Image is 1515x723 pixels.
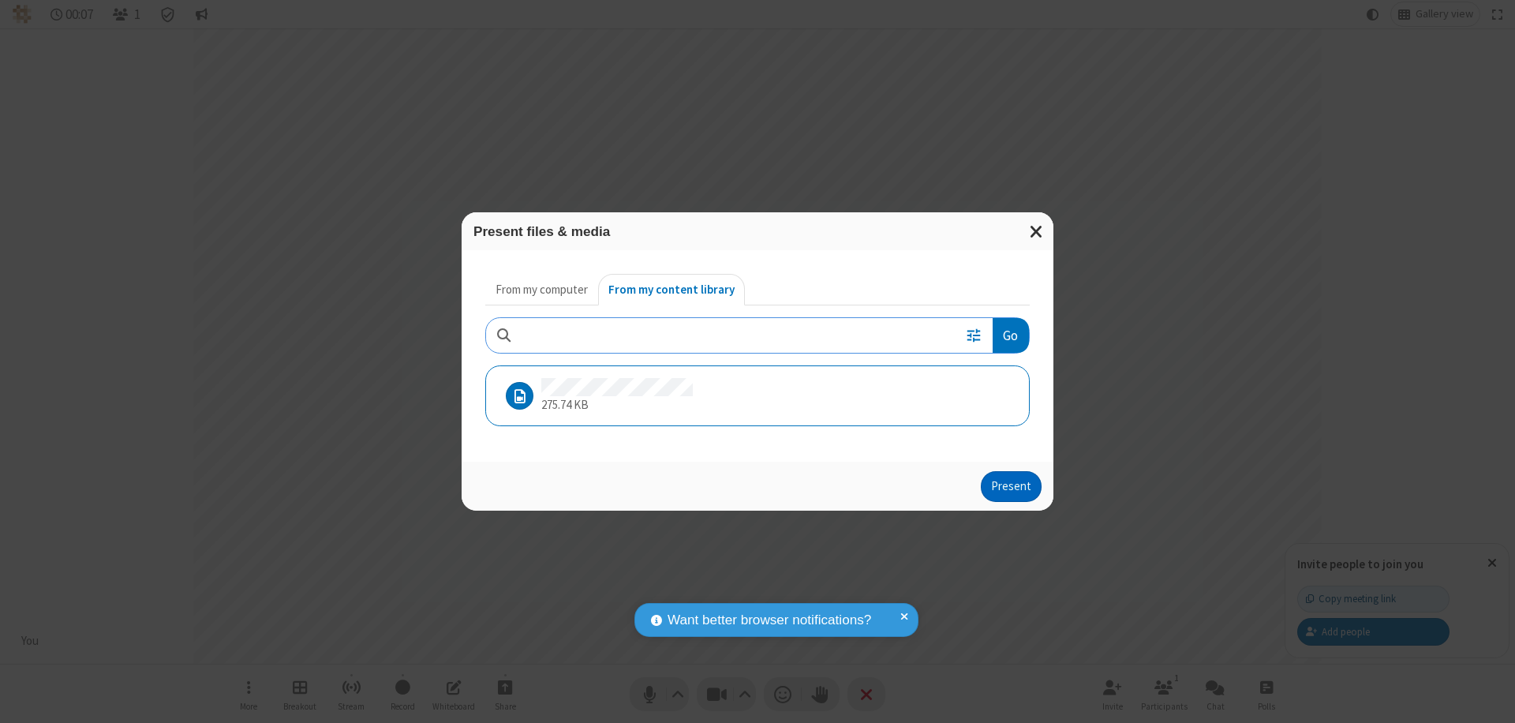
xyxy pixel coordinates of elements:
[1020,212,1053,251] button: Close modal
[993,318,1029,354] button: Go
[541,396,693,414] p: 275.74 KB
[668,610,871,631] span: Want better browser notifications?
[473,224,1042,239] h3: Present files & media
[598,274,745,305] button: From my content library
[485,274,598,305] button: From my computer
[981,471,1042,503] button: Present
